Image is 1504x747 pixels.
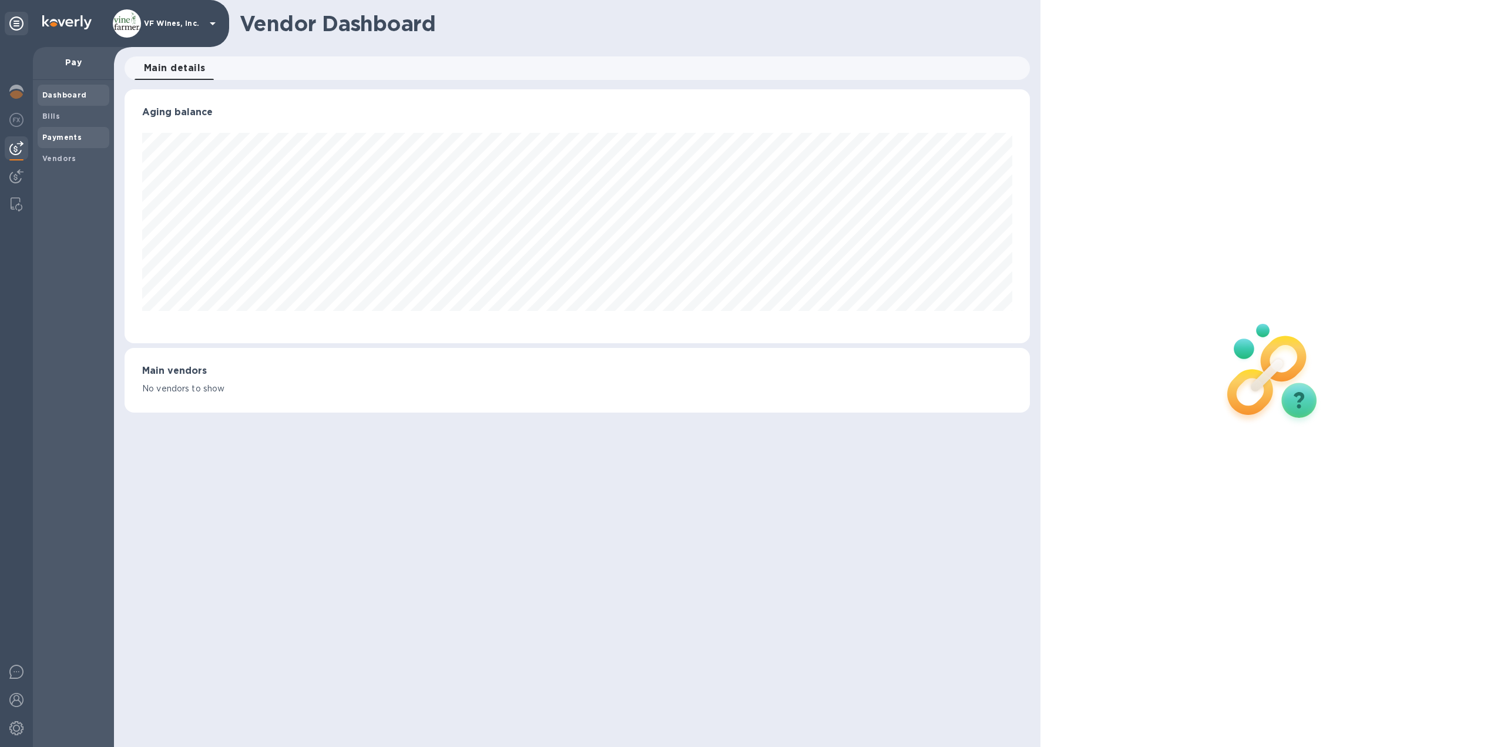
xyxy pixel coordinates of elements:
h3: Main vendors [142,366,1012,377]
h1: Vendor Dashboard [240,11,1022,36]
b: Dashboard [42,91,87,99]
h3: Aging balance [142,107,1012,118]
img: Foreign exchange [9,113,23,127]
p: No vendors to show [142,383,1012,395]
img: Logo [42,15,92,29]
p: Pay [42,56,105,68]
b: Bills [42,112,60,120]
b: Payments [42,133,82,142]
span: Main details [144,60,206,76]
b: Vendors [42,154,76,163]
p: VF Wines, Inc. [144,19,203,28]
div: Unpin categories [5,12,28,35]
